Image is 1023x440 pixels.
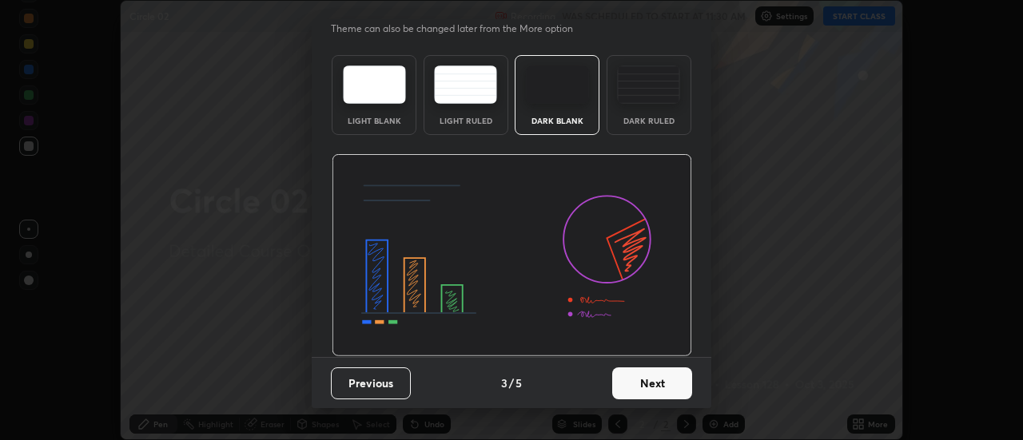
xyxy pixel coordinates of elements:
button: Previous [331,367,411,399]
h4: 3 [501,375,508,391]
img: lightTheme.e5ed3b09.svg [343,65,406,104]
h4: / [509,375,514,391]
div: Light Blank [342,117,406,125]
h4: 5 [515,375,522,391]
div: Dark Blank [525,117,589,125]
div: Light Ruled [434,117,498,125]
img: darkRuledTheme.de295e13.svg [617,65,680,104]
img: lightRuledTheme.5fabf969.svg [434,65,497,104]
button: Next [612,367,692,399]
div: Dark Ruled [617,117,681,125]
p: Theme can also be changed later from the More option [331,22,590,36]
img: darkThemeBanner.d06ce4a2.svg [332,154,692,357]
img: darkTheme.f0cc69e5.svg [526,65,589,104]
